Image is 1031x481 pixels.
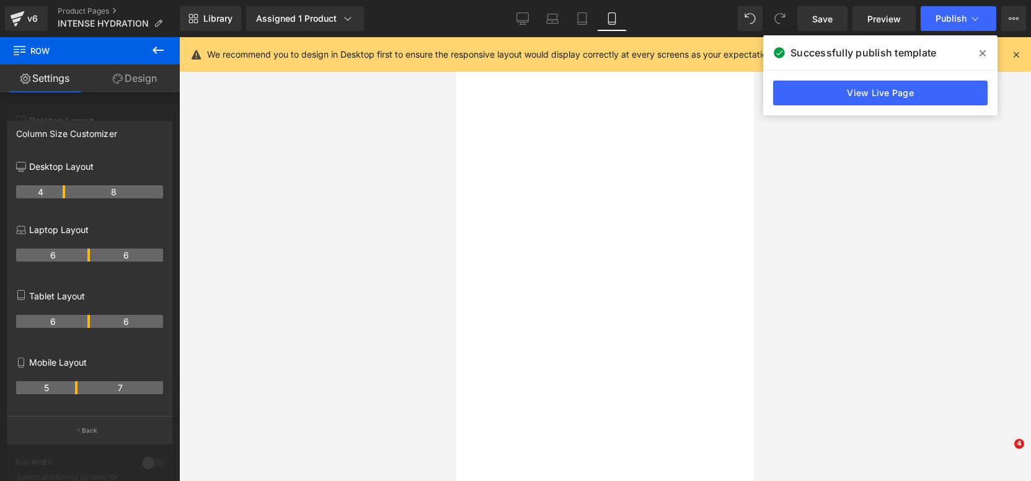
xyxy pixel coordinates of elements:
th: 8 [65,185,163,198]
span: INTENSE HYDRATION [58,19,149,29]
p: Laptop Layout [16,223,163,236]
span: Save [812,12,833,25]
iframe: Intercom live chat [989,439,1019,469]
button: Publish [921,6,996,31]
a: v6 [5,6,48,31]
span: Publish [936,14,967,24]
th: 6 [90,315,164,328]
a: Laptop [538,6,567,31]
a: Desktop [508,6,538,31]
a: New Library [180,6,241,31]
div: Assigned 1 Product [256,12,354,25]
a: Design [90,64,180,92]
a: View Live Page [773,81,988,105]
button: Undo [738,6,763,31]
a: Tablet [567,6,597,31]
th: 6 [16,249,90,262]
button: Redo [768,6,792,31]
p: Back [82,426,98,435]
p: We recommend you to design in Desktop first to ensure the responsive layout would display correct... [207,48,774,61]
a: Preview [852,6,916,31]
span: Library [203,13,232,24]
th: 6 [90,249,164,262]
th: 4 [16,185,65,198]
a: Mobile [597,6,627,31]
span: Successfully publish template [790,45,936,60]
span: Row [12,37,136,64]
button: More [1001,6,1026,31]
th: 6 [16,315,90,328]
div: v6 [25,11,40,27]
th: 5 [16,381,77,394]
div: Column Size Customizer [16,121,117,139]
p: Mobile Layout [16,356,163,369]
p: Tablet Layout [16,289,163,302]
span: Preview [867,12,901,25]
p: Desktop Layout [16,160,163,173]
span: 4 [1014,439,1024,449]
button: Back [7,416,172,444]
th: 7 [77,381,163,394]
a: Product Pages [58,6,180,16]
